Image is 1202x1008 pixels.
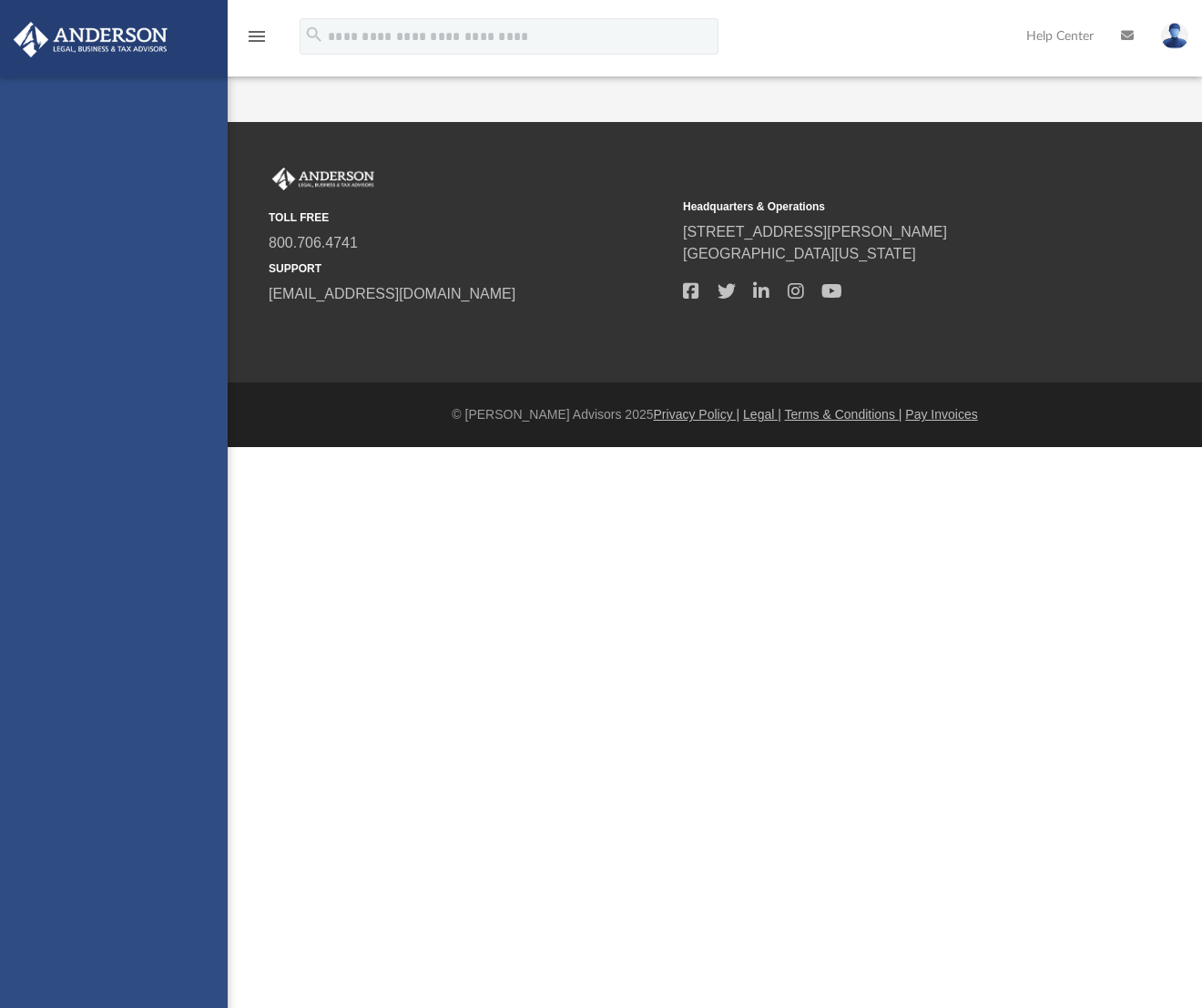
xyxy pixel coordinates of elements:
a: [GEOGRAPHIC_DATA][US_STATE] [683,246,916,261]
small: SUPPORT [269,260,670,277]
a: 800.706.4741 [269,235,358,250]
a: Privacy Policy | [654,407,740,422]
div: © [PERSON_NAME] Advisors 2025 [228,405,1202,424]
img: Anderson Advisors Platinum Portal [8,22,173,57]
a: menu [246,35,268,47]
small: TOLL FREE [269,209,670,226]
img: Anderson Advisors Platinum Portal [269,168,378,191]
a: [EMAIL_ADDRESS][DOMAIN_NAME] [269,286,515,301]
img: User Pic [1161,23,1188,49]
a: Terms & Conditions | [785,407,902,422]
a: [STREET_ADDRESS][PERSON_NAME] [683,224,947,239]
a: Legal | [743,407,781,422]
a: Pay Invoices [905,407,977,422]
i: menu [246,25,268,47]
small: Headquarters & Operations [683,199,1085,215]
i: search [304,25,324,45]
